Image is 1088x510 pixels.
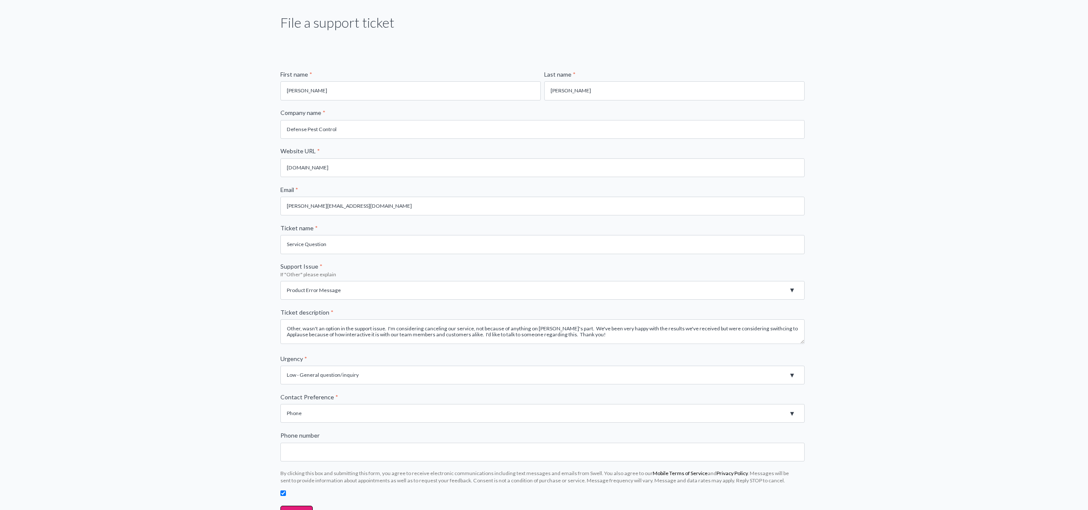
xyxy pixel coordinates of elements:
span: Support Issue [280,263,318,270]
span: Ticket name [280,224,314,232]
span: Company name [280,109,321,116]
span: First name [280,71,308,78]
span: Website URL [280,147,316,155]
textarea: Other, wasn't an option in the support issue. I'm considering canceling our service, not because ... [280,319,805,344]
span: Last name [544,71,571,78]
span: Email [280,186,294,193]
legend: If "Other" please explain [280,271,808,278]
span: Ticket description [280,309,329,316]
h1: File a support ticket [280,13,394,32]
span: Contact Preference [280,393,334,401]
a: Mobile Terms of Service [653,470,708,476]
legend: By clicking this box and submitting this form, you agree to receive electronic communications inc... [280,470,808,484]
a: Privacy Policy [717,470,748,476]
span: Phone number [280,432,320,439]
span: Urgency [280,355,303,362]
